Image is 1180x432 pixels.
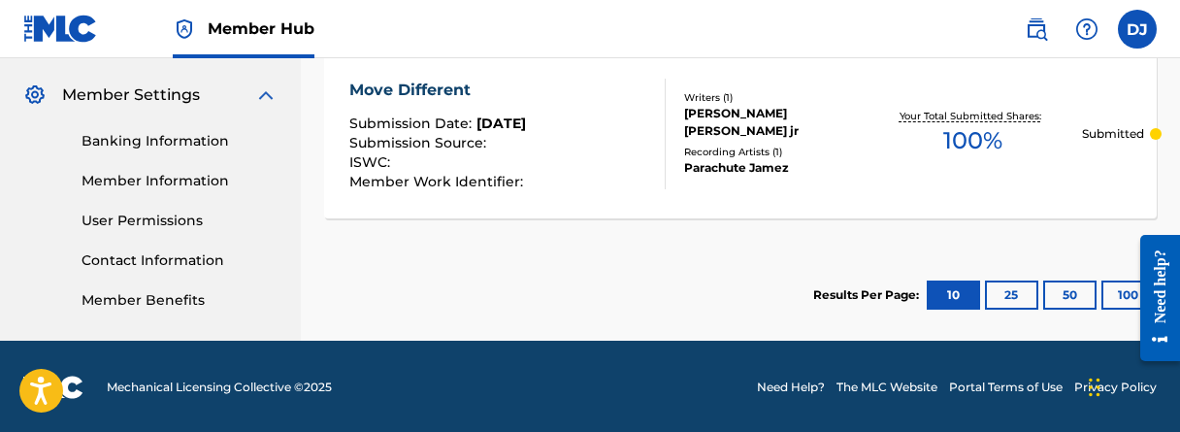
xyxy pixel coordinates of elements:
[349,134,491,151] span: Submission Source :
[254,83,278,107] img: expand
[23,376,83,399] img: logo
[349,153,395,171] span: ISWC :
[684,90,864,105] div: Writers ( 1 )
[476,115,526,132] span: [DATE]
[324,49,1157,218] a: Move DifferentSubmission Date:[DATE]Submission Source:ISWC:Member Work Identifier:Writers (1)[PER...
[900,109,1046,123] p: Your Total Submitted Shares:
[927,281,980,310] button: 10
[107,379,332,396] span: Mechanical Licensing Collective © 2025
[82,171,278,191] a: Member Information
[684,105,864,140] div: [PERSON_NAME] [PERSON_NAME] jr
[1075,17,1098,41] img: help
[1043,281,1097,310] button: 50
[1126,220,1180,377] iframe: Resource Center
[943,123,1002,158] span: 100 %
[1074,379,1157,396] a: Privacy Policy
[1025,17,1048,41] img: search
[82,250,278,271] a: Contact Information
[836,379,937,396] a: The MLC Website
[1101,281,1155,310] button: 100
[82,211,278,231] a: User Permissions
[62,83,200,107] span: Member Settings
[1017,10,1056,49] a: Public Search
[173,17,196,41] img: Top Rightsholder
[684,159,864,177] div: Parachute Jamez
[349,115,476,132] span: Submission Date :
[1083,339,1180,432] iframe: Chat Widget
[1067,10,1106,49] div: Help
[684,145,864,159] div: Recording Artists ( 1 )
[949,379,1063,396] a: Portal Terms of Use
[349,79,528,102] div: Move Different
[208,17,314,40] span: Member Hub
[1089,358,1100,416] div: Drag
[82,290,278,311] a: Member Benefits
[757,379,825,396] a: Need Help?
[23,83,47,107] img: Member Settings
[813,286,924,304] p: Results Per Page:
[1082,125,1144,143] p: Submitted
[1118,10,1157,49] div: User Menu
[985,281,1038,310] button: 25
[349,173,528,190] span: Member Work Identifier :
[23,15,98,43] img: MLC Logo
[82,131,278,151] a: Banking Information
